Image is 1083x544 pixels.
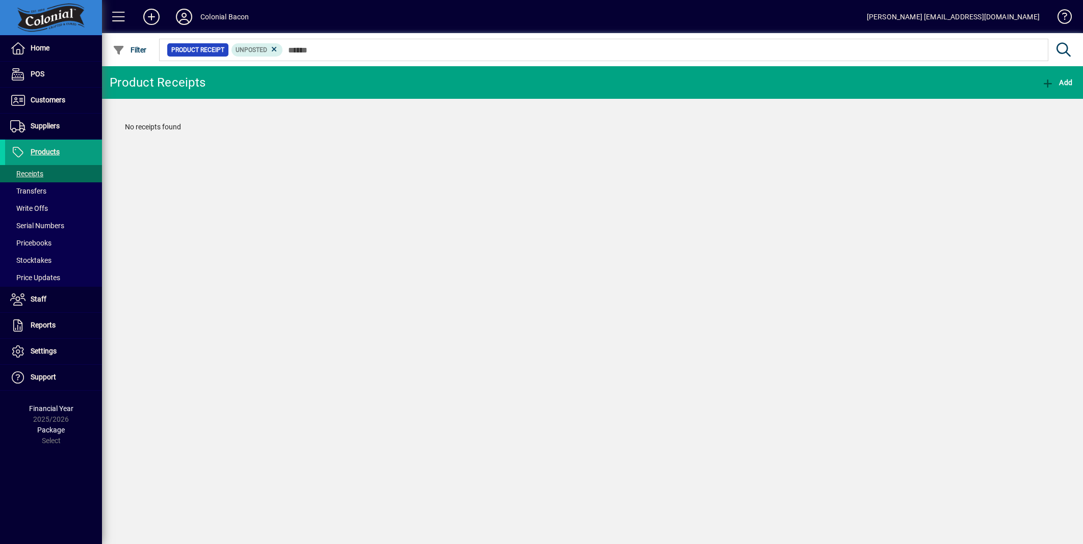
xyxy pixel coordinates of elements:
span: POS [31,70,44,78]
span: Support [31,373,56,381]
div: Colonial Bacon [200,9,249,25]
a: Serial Numbers [5,217,102,234]
span: Price Updates [10,274,60,282]
a: Suppliers [5,114,102,139]
span: Financial Year [29,404,73,413]
span: Reports [31,321,56,329]
span: Receipts [10,170,43,178]
a: POS [5,62,102,87]
span: Add [1042,78,1072,87]
button: Add [1039,73,1075,92]
div: Product Receipts [110,74,205,91]
a: Reports [5,313,102,338]
button: Add [135,8,168,26]
a: Support [5,365,102,390]
a: Settings [5,339,102,364]
button: Filter [110,41,149,59]
a: Transfers [5,182,102,200]
span: Pricebooks [10,239,51,247]
span: Write Offs [10,204,48,212]
mat-chip: Product Movement Status: Unposted [231,43,283,57]
span: Products [31,148,60,156]
div: [PERSON_NAME] [EMAIL_ADDRESS][DOMAIN_NAME] [867,9,1040,25]
span: Home [31,44,49,52]
a: Home [5,36,102,61]
a: Knowledge Base [1050,2,1070,35]
span: Serial Numbers [10,222,64,230]
span: Stocktakes [10,256,51,264]
span: Unposted [236,46,267,53]
span: Transfers [10,187,46,195]
span: Package [37,426,65,434]
span: Suppliers [31,122,60,130]
span: Customers [31,96,65,104]
button: Profile [168,8,200,26]
div: No receipts found [115,112,1070,143]
a: Pricebooks [5,234,102,252]
span: Product Receipt [171,45,224,55]
a: Staff [5,287,102,312]
a: Receipts [5,165,102,182]
a: Customers [5,88,102,113]
a: Stocktakes [5,252,102,269]
span: Staff [31,295,46,303]
a: Price Updates [5,269,102,286]
a: Write Offs [5,200,102,217]
span: Settings [31,347,57,355]
span: Filter [113,46,147,54]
